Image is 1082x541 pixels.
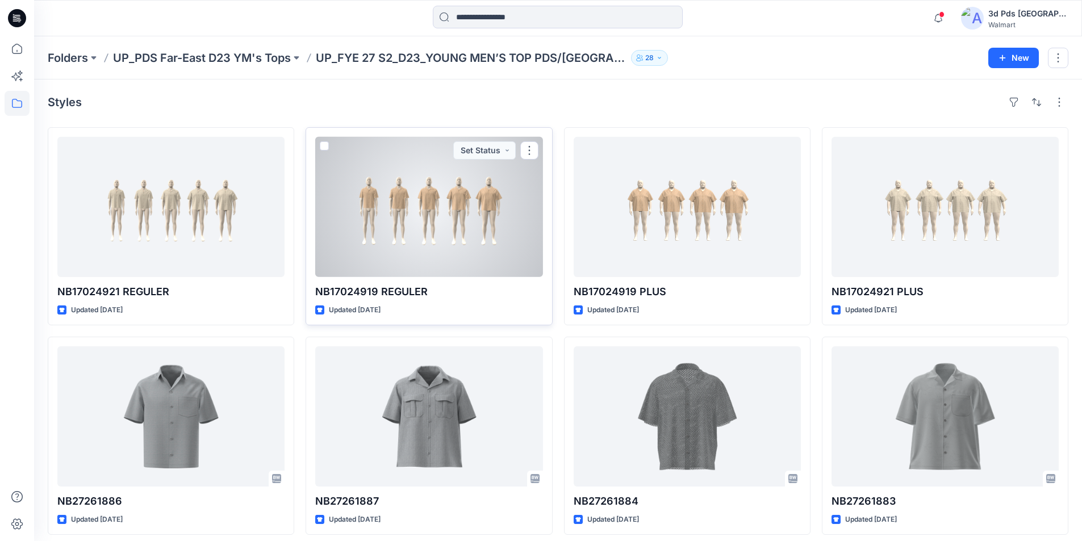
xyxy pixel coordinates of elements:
button: New [988,48,1039,68]
p: Updated [DATE] [71,514,123,526]
a: NB17024919 PLUS [574,137,801,277]
p: UP_FYE 27 S2_D23_YOUNG MEN’S TOP PDS/[GEOGRAPHIC_DATA] [316,50,626,66]
a: NB17024921 PLUS [832,137,1059,277]
p: Updated [DATE] [71,304,123,316]
div: 3d Pds [GEOGRAPHIC_DATA] [988,7,1068,20]
p: Updated [DATE] [845,304,897,316]
a: NB17024921 REGULER [57,137,285,277]
p: Updated [DATE] [587,304,639,316]
a: UP_PDS Far-East D23 YM's Tops [113,50,291,66]
p: Updated [DATE] [845,514,897,526]
p: NB27261883 [832,493,1059,509]
a: NB17024919 REGULER [315,137,542,277]
a: NB27261883 [832,346,1059,487]
p: NB27261884 [574,493,801,509]
p: Updated [DATE] [329,304,381,316]
p: NB17024921 PLUS [832,284,1059,300]
a: Folders [48,50,88,66]
p: 28 [645,52,654,64]
a: NB27261884 [574,346,801,487]
p: Updated [DATE] [587,514,639,526]
img: avatar [961,7,984,30]
p: NB17024921 REGULER [57,284,285,300]
p: NB17024919 REGULER [315,284,542,300]
a: NB27261887 [315,346,542,487]
a: NB27261886 [57,346,285,487]
button: 28 [631,50,668,66]
p: Updated [DATE] [329,514,381,526]
h4: Styles [48,95,82,109]
p: NB17024919 PLUS [574,284,801,300]
p: NB27261886 [57,493,285,509]
div: Walmart [988,20,1068,29]
p: NB27261887 [315,493,542,509]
